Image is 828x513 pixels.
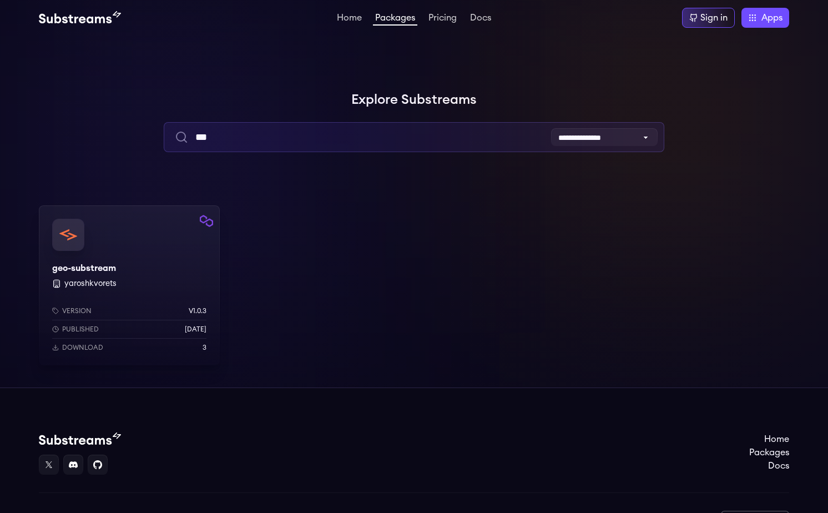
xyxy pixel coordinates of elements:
p: v1.0.3 [189,306,206,315]
p: Download [62,343,103,352]
a: Pricing [426,13,459,24]
img: Substream's logo [39,432,121,446]
a: Filter by polygon networkgeo-substreamgeo-substream yaroshkvoretsVersionv1.0.3Published[DATE]Down... [39,205,220,365]
p: Published [62,325,99,334]
a: Docs [468,13,493,24]
span: Apps [761,11,782,24]
p: 3 [203,343,206,352]
p: Version [62,306,92,315]
img: Substream's logo [39,11,121,24]
div: Sign in [700,11,728,24]
a: Docs [749,459,789,472]
a: Home [749,432,789,446]
a: Packages [373,13,417,26]
img: Filter by polygon network [200,214,213,228]
p: [DATE] [185,325,206,334]
a: Sign in [682,8,735,28]
a: Packages [749,446,789,459]
h1: Explore Substreams [39,89,789,111]
a: Home [335,13,364,24]
button: yaroshkvorets [64,278,117,289]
